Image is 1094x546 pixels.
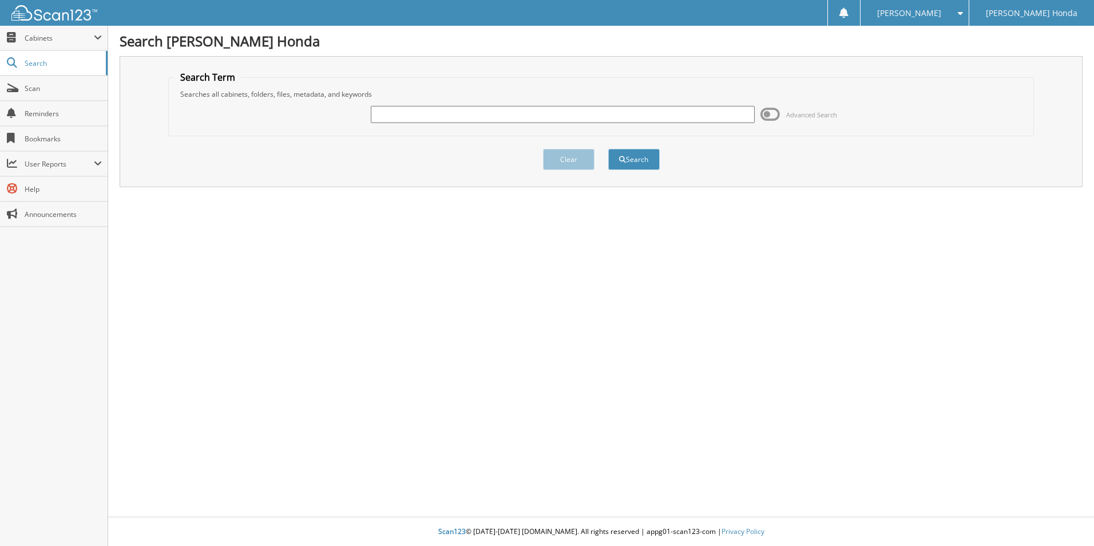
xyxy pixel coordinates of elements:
[25,109,102,118] span: Reminders
[722,527,764,536] a: Privacy Policy
[608,149,660,170] button: Search
[11,5,97,21] img: scan123-logo-white.svg
[25,134,102,144] span: Bookmarks
[120,31,1083,50] h1: Search [PERSON_NAME] Honda
[25,84,102,93] span: Scan
[25,184,102,194] span: Help
[877,10,941,17] span: [PERSON_NAME]
[25,33,94,43] span: Cabinets
[175,71,241,84] legend: Search Term
[1037,491,1094,546] iframe: Chat Widget
[25,159,94,169] span: User Reports
[438,527,466,536] span: Scan123
[175,89,1028,99] div: Searches all cabinets, folders, files, metadata, and keywords
[543,149,594,170] button: Clear
[25,58,100,68] span: Search
[108,518,1094,546] div: © [DATE]-[DATE] [DOMAIN_NAME]. All rights reserved | appg01-scan123-com |
[986,10,1077,17] span: [PERSON_NAME] Honda
[786,110,837,119] span: Advanced Search
[25,209,102,219] span: Announcements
